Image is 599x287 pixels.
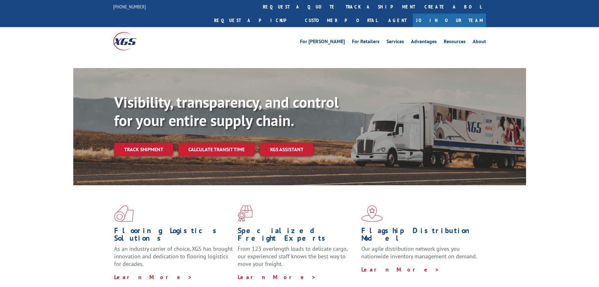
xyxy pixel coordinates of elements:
[238,273,316,281] a: Learn More >
[352,39,380,46] a: For Retailers
[473,39,486,46] a: About
[300,39,345,46] a: For [PERSON_NAME]
[209,14,300,27] a: Request a pickup
[238,227,357,245] h1: Specialized Freight Experts
[444,39,466,46] a: Resources
[411,39,437,46] a: Advantages
[114,227,233,245] h1: Flooring Logistics Solutions
[361,227,480,245] h1: Flagship Distribution Model
[238,245,357,273] p: From 123 overlength loads to delicate cargo, our experienced staff knows the best way to move you...
[413,14,486,27] a: Join Our Team
[382,14,413,27] a: Agent
[113,3,146,10] a: [PHONE_NUMBER]
[114,143,173,156] a: Track shipment
[178,143,255,156] a: Calculate transit time
[114,273,192,281] a: Learn More >
[300,14,382,27] a: Customer Portal
[238,205,252,222] img: xgs-icon-focused-on-flooring-red
[361,245,477,260] span: Our agile distribution network gives you nationwide inventory management on demand.
[114,92,339,130] b: Visibility, transparency, and control for your entire supply chain.
[361,266,440,273] a: Learn More >
[361,205,383,222] img: xgs-icon-flagship-distribution-model-red
[114,245,233,267] span: As an industry carrier of choice, XGS has brought innovation and dedication to flooring logistics...
[386,39,404,46] a: Services
[114,205,134,222] img: xgs-icon-total-supply-chain-intelligence-red
[260,143,313,156] a: XGS ASSISTANT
